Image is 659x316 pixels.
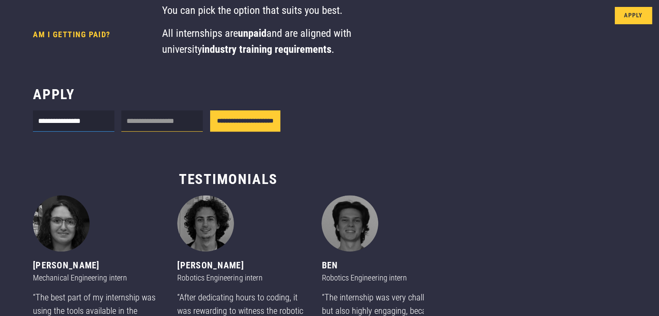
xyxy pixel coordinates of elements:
div: Robotics Engineering intern [177,272,308,284]
div: Robotics Engineering intern [321,272,452,284]
strong: unpaid [238,27,266,39]
div: Ben [321,259,452,272]
h4: AM I GETTING PAID? [33,30,155,53]
strong: industry training requirements [202,43,331,55]
form: Internship form [33,110,280,135]
div: All internships are and are aligned with university . [162,26,365,58]
div: [PERSON_NAME] [33,259,163,272]
img: Tina - Mechanical Engineering intern [33,195,90,252]
img: Ben - Robotics Engineering intern [321,195,378,252]
div: [PERSON_NAME] [177,259,308,272]
h3: Apply [33,86,75,103]
div: Mechanical Engineering intern [33,272,163,284]
a: Apply [615,7,652,24]
img: Jack - Robotics Engineering intern [177,195,234,252]
h3: Testimonials [33,171,424,188]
